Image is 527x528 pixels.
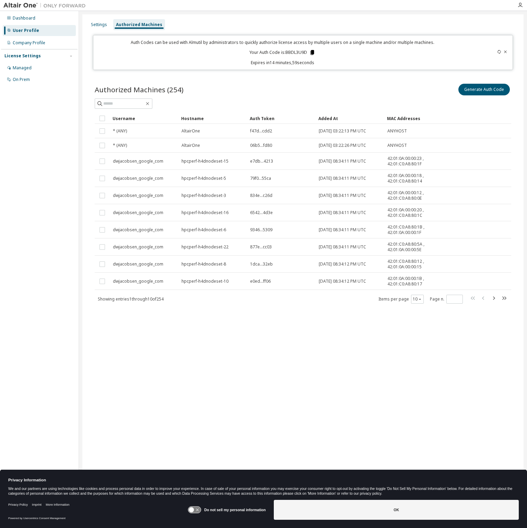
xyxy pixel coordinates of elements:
[116,22,162,27] div: Authorized Machines
[98,296,164,302] span: Showing entries 1 through 10 of 254
[13,28,39,33] div: User Profile
[250,193,272,198] span: 834e...c26d
[319,261,366,267] span: [DATE] 08:34:12 PM UTC
[319,143,366,148] span: [DATE] 03:22:26 PM UTC
[250,159,273,164] span: e7db...4213
[319,193,366,198] span: [DATE] 08:34:11 PM UTC
[387,173,439,184] span: 42:01:0A:00:00:18 , 42:01:C0:A8:80:14
[318,113,382,124] div: Added At
[413,296,422,302] button: 10
[113,176,163,181] span: dwjacobsen_google_com
[250,128,272,134] span: f47d...cdd2
[181,128,200,134] span: AltairOne
[113,244,163,250] span: dwjacobsen_google_com
[250,279,271,284] span: e0ed...ff06
[250,113,313,124] div: Auth Token
[91,22,107,27] div: Settings
[319,159,366,164] span: [DATE] 08:34:11 PM UTC
[97,60,467,66] p: Expires in 14 minutes, 59 seconds
[181,143,200,148] span: AltairOne
[250,244,272,250] span: 877e...cc03
[250,227,272,233] span: 9346...5309
[181,113,244,124] div: Hostname
[97,39,467,45] p: Auth Codes can be used with Almutil by administrators to quickly authorize license access by mult...
[430,295,463,304] span: Page n.
[113,279,163,284] span: dwjacobsen_google_com
[113,159,163,164] span: dwjacobsen_google_com
[458,84,510,95] button: Generate Auth Code
[181,210,229,215] span: hpcperf-h4dnodeset-16
[13,65,32,71] div: Managed
[181,279,229,284] span: hpcperf-h4dnodeset-10
[3,2,89,9] img: Altair One
[113,143,127,148] span: * (ANY)
[319,176,366,181] span: [DATE] 08:34:11 PM UTC
[378,295,424,304] span: Items per page
[113,113,176,124] div: Username
[319,227,366,233] span: [DATE] 08:34:11 PM UTC
[387,276,439,287] span: 42:01:0A:00:00:1B , 42:01:C0:A8:80:17
[387,224,439,235] span: 42:01:C0:A8:80:1B , 42:01:0A:00:00:1F
[250,210,273,215] span: 6542...4d3e
[250,261,273,267] span: 1dca...32eb
[95,85,184,94] span: Authorized Machines (254)
[181,193,226,198] span: hpcperf-h4dnodeset-3
[13,15,35,21] div: Dashboard
[387,259,439,270] span: 42:01:C0:A8:80:12 , 42:01:0A:00:00:15
[319,279,366,284] span: [DATE] 08:34:12 PM UTC
[319,244,366,250] span: [DATE] 08:34:11 PM UTC
[181,244,229,250] span: hpcperf-h4dnodeset-22
[113,261,163,267] span: dwjacobsen_google_com
[181,227,226,233] span: hpcperf-h4dnodeset-6
[319,210,366,215] span: [DATE] 08:34:11 PM UTC
[113,193,163,198] span: dwjacobsen_google_com
[181,159,229,164] span: hpcperf-h4dnodeset-15
[113,210,163,215] span: dwjacobsen_google_com
[387,156,439,167] span: 42:01:0A:00:00:23 , 42:01:C0:A8:80:1F
[319,128,366,134] span: [DATE] 03:22:13 PM UTC
[387,143,407,148] span: ANYHOST
[250,176,271,181] span: 79f0...55ca
[113,128,127,134] span: * (ANY)
[181,261,226,267] span: hpcperf-h4dnodeset-8
[113,227,163,233] span: dwjacobsen_google_com
[13,77,30,82] div: On Prem
[387,113,439,124] div: MAC Addresses
[387,190,439,201] span: 42:01:0A:00:00:12 , 42:01:C0:A8:80:0E
[181,176,226,181] span: hpcperf-h4dnodeset-5
[249,49,315,56] p: Your Auth Code is: BBDL3U9D
[387,207,439,218] span: 42:01:0A:00:00:20 , 42:01:C0:A8:80:1C
[250,143,272,148] span: 06b5...fd80
[387,128,407,134] span: ANYHOST
[13,40,45,46] div: Company Profile
[387,242,439,253] span: 42:01:C0:A8:80:5A , 42:01:0A:00:00:5E
[4,53,41,59] div: License Settings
